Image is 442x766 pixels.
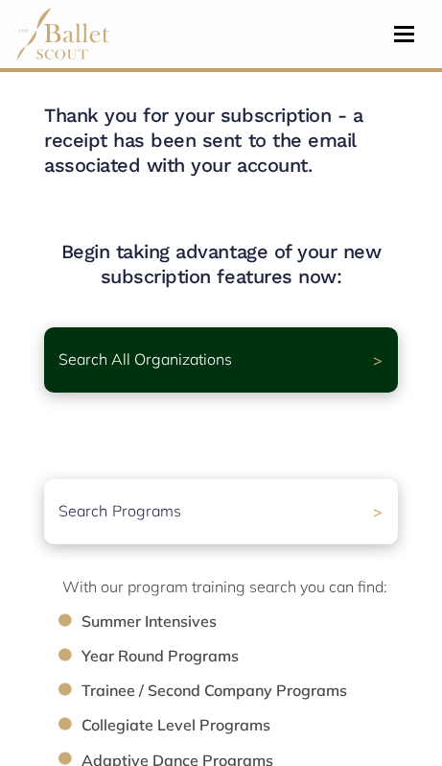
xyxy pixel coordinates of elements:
span: > [373,502,383,521]
button: Toggle navigation [382,25,427,43]
li: Summer Intensives [81,610,417,634]
span: > [373,350,383,370]
p: Search Programs [58,499,181,524]
a: Search Programs > [44,479,398,544]
h4: Begin taking advantage of your new subscription features now: [44,239,398,289]
p: With our program training search you can find: [62,575,398,600]
li: Year Round Programs [81,644,417,669]
a: Search All Organizations > [44,327,398,393]
li: Collegiate Level Programs [81,713,417,738]
p: Search All Organizations [58,347,232,372]
h4: Thank you for your subscription - a receipt has been sent to the email associated with your account. [44,103,398,178]
li: Trainee / Second Company Programs [81,679,417,704]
